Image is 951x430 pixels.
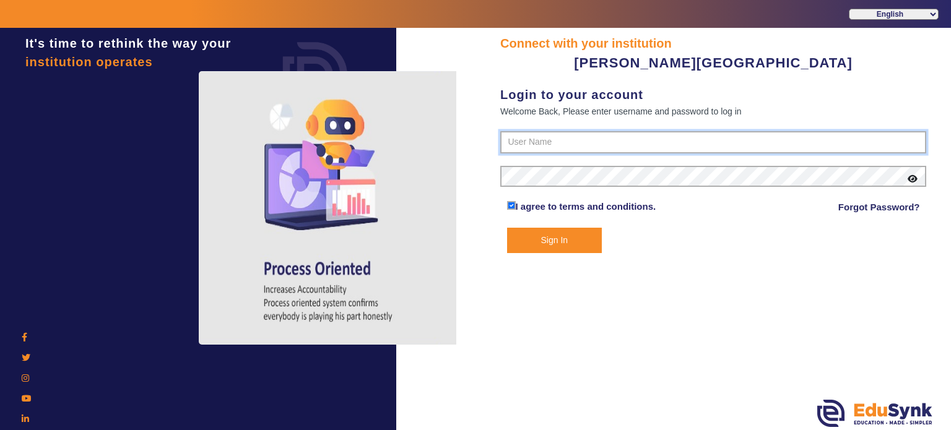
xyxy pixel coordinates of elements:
input: User Name [500,131,926,153]
img: login.png [269,28,362,121]
span: institution operates [25,55,153,69]
span: It's time to rethink the way your [25,37,231,50]
a: Forgot Password? [838,200,920,215]
img: edusynk.png [817,400,932,427]
div: Login to your account [500,85,926,104]
a: I agree to terms and conditions. [516,201,656,212]
div: Connect with your institution [500,34,926,53]
button: Sign In [507,228,602,253]
img: login4.png [199,71,459,345]
div: Welcome Back, Please enter username and password to log in [500,104,926,119]
div: [PERSON_NAME][GEOGRAPHIC_DATA] [500,53,926,73]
